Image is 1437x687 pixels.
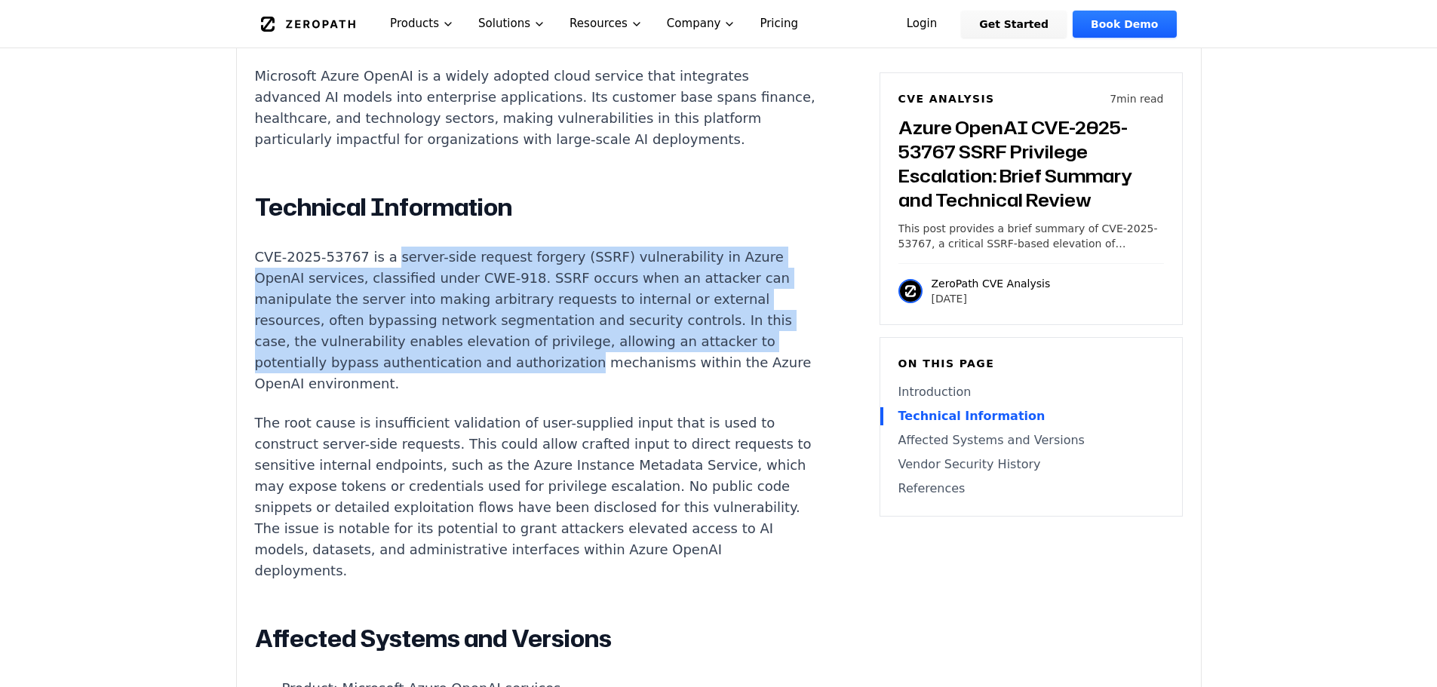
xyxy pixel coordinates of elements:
h6: On this page [898,356,1164,371]
a: Get Started [961,11,1067,38]
p: 7 min read [1110,91,1163,106]
p: Microsoft Azure OpenAI is a widely adopted cloud service that integrates advanced AI models into ... [255,66,816,150]
a: Affected Systems and Versions [898,431,1164,449]
a: Book Demo [1073,11,1176,38]
h3: Azure OpenAI CVE-2025-53767 SSRF Privilege Escalation: Brief Summary and Technical Review [898,115,1164,212]
a: References [898,480,1164,498]
p: ZeroPath CVE Analysis [932,276,1051,291]
h2: Affected Systems and Versions [255,624,816,654]
a: Login [889,11,956,38]
a: Technical Information [898,407,1164,425]
img: ZeroPath CVE Analysis [898,279,923,303]
p: CVE-2025-53767 is a server-side request forgery (SSRF) vulnerability in Azure OpenAI services, cl... [255,247,816,394]
p: [DATE] [932,291,1051,306]
h6: CVE Analysis [898,91,995,106]
h2: Technical Information [255,192,816,222]
p: This post provides a brief summary of CVE-2025-53767, a critical SSRF-based elevation of privileg... [898,221,1164,251]
a: Introduction [898,383,1164,401]
a: Vendor Security History [898,455,1164,474]
p: The root cause is insufficient validation of user-supplied input that is used to construct server... [255,413,816,581]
